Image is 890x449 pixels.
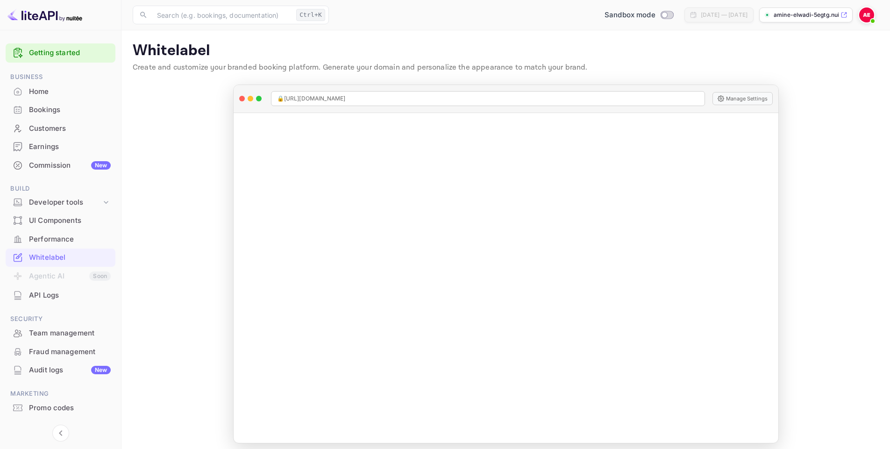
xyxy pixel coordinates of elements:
span: Sandbox mode [605,10,655,21]
div: Developer tools [6,194,115,211]
div: Switch to Production mode [601,10,677,21]
div: Performance [6,230,115,249]
a: Promo codes [6,399,115,416]
a: Getting started [29,48,111,58]
a: Bookings [6,101,115,118]
a: Performance [6,230,115,248]
span: Security [6,314,115,324]
div: Customers [29,123,111,134]
div: Whitelabel [29,252,111,263]
div: Home [6,83,115,101]
a: Audit logsNew [6,361,115,378]
button: Manage Settings [712,92,773,105]
a: Team management [6,324,115,342]
a: CommissionNew [6,157,115,174]
p: amine-elwadi-5egtg.nui... [774,11,839,19]
button: Collapse navigation [52,425,69,442]
div: Promo codes [6,399,115,417]
p: Whitelabel [133,42,879,60]
a: UI Components [6,212,115,229]
div: Developer tools [29,197,101,208]
div: New [91,366,111,374]
div: New [91,161,111,170]
div: Team management [29,328,111,339]
div: Bookings [6,101,115,119]
div: Ctrl+K [296,9,325,21]
div: Fraud management [6,343,115,361]
a: Whitelabel [6,249,115,266]
p: Create and customize your branded booking platform. Generate your domain and personalize the appe... [133,62,879,73]
div: Home [29,86,111,97]
div: Promo codes [29,403,111,413]
div: Whitelabel [6,249,115,267]
div: [DATE] — [DATE] [701,11,748,19]
a: Customers [6,120,115,137]
span: Build [6,184,115,194]
input: Search (e.g. bookings, documentation) [151,6,292,24]
div: Customers [6,120,115,138]
span: Business [6,72,115,82]
div: Earnings [6,138,115,156]
div: Fraud management [29,347,111,357]
div: Getting started [6,43,115,63]
img: Amine ELWADI [859,7,874,22]
a: Earnings [6,138,115,155]
span: Marketing [6,389,115,399]
div: Audit logsNew [6,361,115,379]
a: Home [6,83,115,100]
div: Performance [29,234,111,245]
div: Audit logs [29,365,111,376]
div: API Logs [29,290,111,301]
div: API Logs [6,286,115,305]
a: Fraud management [6,343,115,360]
div: CommissionNew [6,157,115,175]
a: API Logs [6,286,115,304]
span: 🔒 [URL][DOMAIN_NAME] [277,94,346,103]
div: Bookings [29,105,111,115]
div: Commission [29,160,111,171]
div: Earnings [29,142,111,152]
div: UI Components [6,212,115,230]
img: LiteAPI logo [7,7,82,22]
div: UI Components [29,215,111,226]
